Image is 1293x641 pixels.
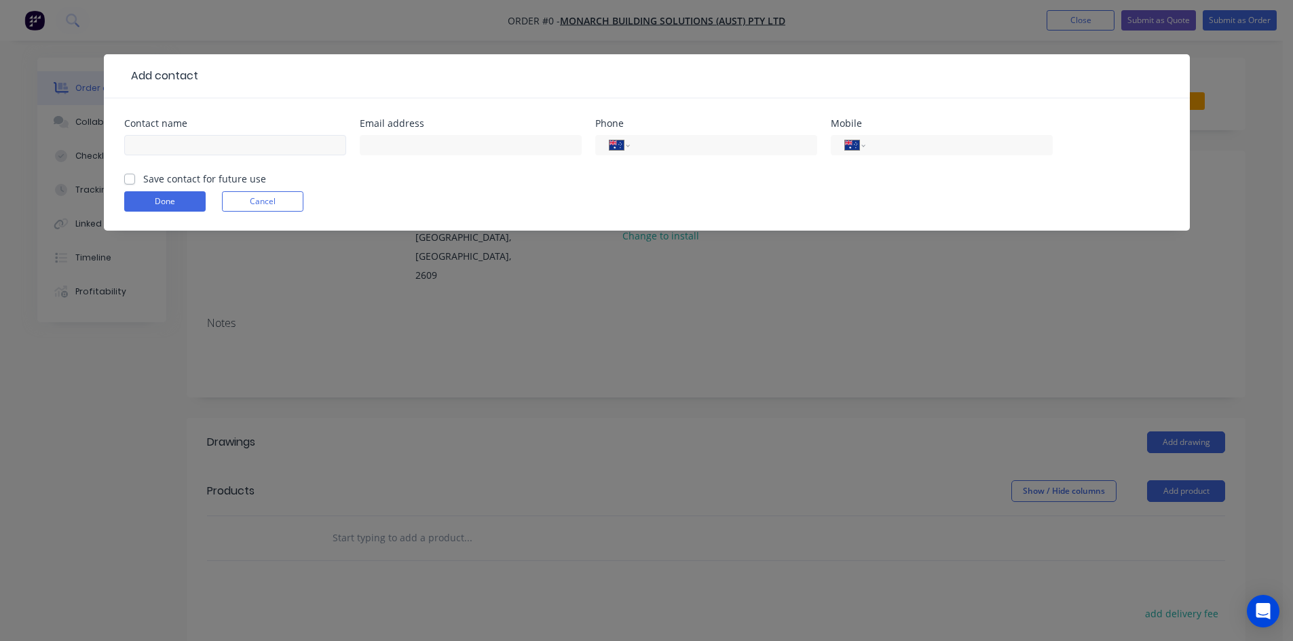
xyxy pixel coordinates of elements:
[831,119,1053,128] div: Mobile
[124,191,206,212] button: Done
[124,119,346,128] div: Contact name
[222,191,303,212] button: Cancel
[124,68,198,84] div: Add contact
[1247,595,1279,627] div: Open Intercom Messenger
[595,119,817,128] div: Phone
[143,172,266,186] label: Save contact for future use
[360,119,582,128] div: Email address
